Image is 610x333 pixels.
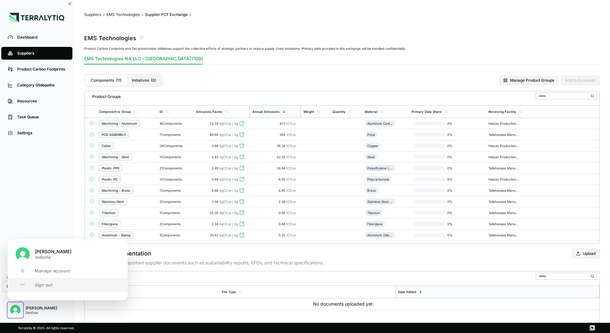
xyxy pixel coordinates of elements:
div: 28 Components [160,144,191,148]
div: Tallahassee Manufacturing [488,166,519,170]
sub: 2 [292,145,294,148]
div: Machining - Steel [102,155,129,159]
img: Logo [9,13,64,22]
div: ID [160,110,163,114]
span: kgCO e / kg [219,233,238,237]
sub: 2 [292,234,294,237]
p: Store and manage important supplier documents such as sustainability reports, EPDs, and technical... [84,260,600,266]
span: 12.10 [210,122,218,125]
button: EMS Technologies [107,12,140,17]
div: Stainless Steel [102,200,124,204]
div: Settings [17,130,66,136]
div: Pcba [367,133,375,137]
span: kgCO e / kg [219,144,238,148]
span: 0 % [445,200,465,204]
span: kgCO e / kg [219,155,238,159]
span: tCO e [286,177,296,181]
sub: 2 [228,134,229,137]
span: 2.49 [212,166,218,170]
div: Machining - Aluminum [102,122,137,125]
button: Suppliers [84,12,101,17]
div: Dashboard [17,35,66,40]
span: Sign out [35,282,52,287]
div: Annual Emissions [252,110,279,114]
div: Cable [102,144,111,148]
div: 1 Components [160,211,191,215]
div: Polyethylene ([PERSON_NAME]) [367,166,393,170]
button: EMS Technologies NA LLC - [GEOGRAPHIC_DATA] (109) [84,56,203,64]
span: kgCO e / kg [219,211,238,215]
div: Product Carbon Footprints and Decarbonization Initiatives support the collective efforts of strat... [84,47,600,50]
sub: 2 [228,179,229,181]
span: kgCO e / kg [219,166,238,170]
div: Polycarbonate [367,177,389,181]
span: 473 [279,122,286,125]
div: Tallahassee Manufacturing [488,233,519,237]
span: kgCO e / kg [219,200,238,204]
div: 12 Components [160,177,191,181]
span: 0 % [445,166,465,170]
span: 0 % [445,177,465,181]
sub: 2 [292,156,294,159]
span: tCO e [286,189,296,192]
sub: 2 [292,190,294,193]
div: Haiyan Production CNHX [488,155,519,159]
div: 1 Components [160,233,191,237]
sub: 2 [228,190,229,193]
span: 354 [279,133,286,137]
div: 21 Components [160,166,191,170]
sub: 2 [292,123,294,126]
div: Copper [367,144,378,148]
span: kgCO e / kg [219,122,238,125]
span: kgCO e / kg [219,177,238,181]
span: kgCO e / kg [219,189,238,192]
div: User button popover [8,239,128,300]
div: EMS Technologies [84,33,136,42]
div: Material [365,110,377,114]
div: File Type [222,290,236,294]
span: › [142,12,143,17]
sub: 2 [292,167,294,170]
div: Tallahassee Manufacturing [488,189,519,192]
div: Suppliers [17,51,66,56]
sub: 2 [292,134,294,137]
sub: 2 [292,201,294,204]
div: Quantity [332,110,346,114]
span: 0 % [445,222,465,226]
span: › [103,12,105,17]
div: Danfoss [26,311,57,314]
div: 2 Components [160,222,191,226]
span: tCO e [286,222,296,226]
div: [PERSON_NAME] [26,306,57,311]
span: 18.64 [277,166,286,170]
div: 11 Components [160,155,191,159]
sub: 2 [228,167,229,170]
div: Product Groups [87,92,121,99]
div: Brass [367,189,376,192]
div: Product Carbon Footprints [17,67,66,72]
span: 0.10 [279,233,286,237]
div: Steel [367,155,375,159]
span: 25.20 [210,211,218,215]
div: Plastic-PC [102,177,118,181]
div: Tallahassee Manufacturing [488,200,519,204]
span: 8.50 [279,177,286,181]
span: 52.32 [277,155,286,159]
button: Upload [572,249,600,258]
sub: 2 [228,123,229,126]
span: tCO e [286,211,296,215]
span: 0 % [445,122,465,125]
span: tCO e [286,155,296,159]
span: kgCO e / kg [219,222,238,226]
span: ( 11 ) [116,78,122,83]
div: Titanium [102,211,115,215]
span: 76.34 [277,144,286,148]
span: Manage account [35,268,70,273]
td: No documents uploaded yet. [85,298,599,310]
sub: 2 [292,212,294,215]
span: tCO e [286,200,296,204]
span: 2.39 [279,200,286,204]
img: Victoria Odoma [16,247,30,261]
span: tCO e [286,122,296,125]
div: 3 Components [160,200,191,204]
